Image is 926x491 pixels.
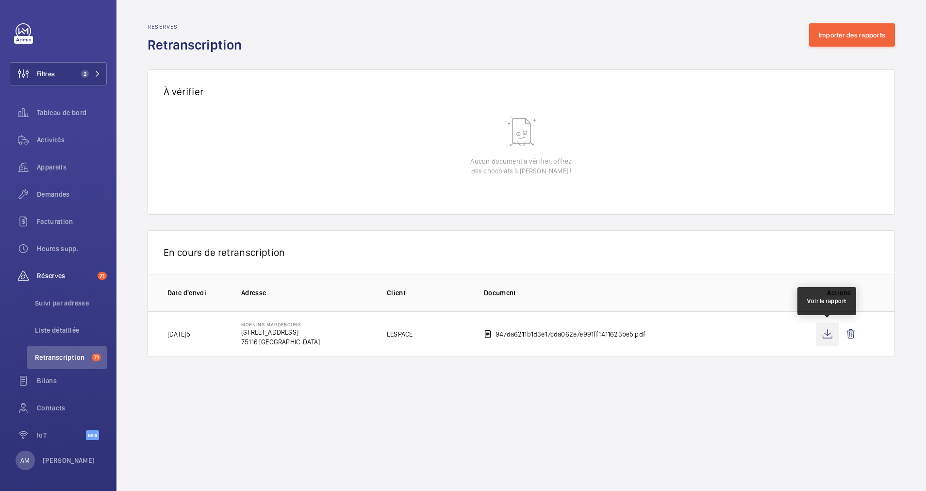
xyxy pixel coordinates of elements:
[37,403,107,413] span: Contacts
[484,288,788,298] p: Document
[37,244,107,254] span: Heures supp.
[37,189,107,199] span: Demandes
[241,288,371,298] p: Adresse
[92,354,101,361] span: 71
[37,271,94,281] span: Réserves
[35,353,88,362] span: Retranscription
[241,327,320,337] p: [STREET_ADDRESS]
[241,322,320,327] p: Morning Magdebourg
[98,272,107,280] span: 71
[43,456,95,465] p: [PERSON_NAME]
[387,288,468,298] p: Client
[37,376,107,386] span: Bilans
[148,23,248,30] h2: Réserves
[241,337,320,347] p: 75116 [GEOGRAPHIC_DATA]
[470,156,572,176] p: Aucun document à vérifier, offrez des chocolats à [PERSON_NAME] !
[167,329,190,339] p: [DATE]5
[496,329,645,339] p: 947da6211b1d3e17cda062e7e991ff1411623be5.pdf
[35,325,107,335] span: Liste détaillée
[81,70,89,78] span: 2
[809,23,895,47] button: Importer des rapports
[148,36,248,54] h1: Retranscription
[20,456,30,465] p: AM
[36,69,55,79] span: Filtres
[387,329,413,339] p: LESPACE
[37,135,107,145] span: Activités
[167,288,226,298] p: Date d'envoi
[807,297,846,305] div: Voir le rapport
[37,108,107,118] span: Tableau de bord
[37,430,86,440] span: IoT
[148,230,895,274] div: En cours de retranscription
[37,162,107,172] span: Appareils
[37,217,107,226] span: Facturation
[35,298,107,308] span: Suivi par adresse
[86,430,99,440] span: Beta
[10,62,107,85] button: Filtres2
[148,69,895,113] div: À vérifier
